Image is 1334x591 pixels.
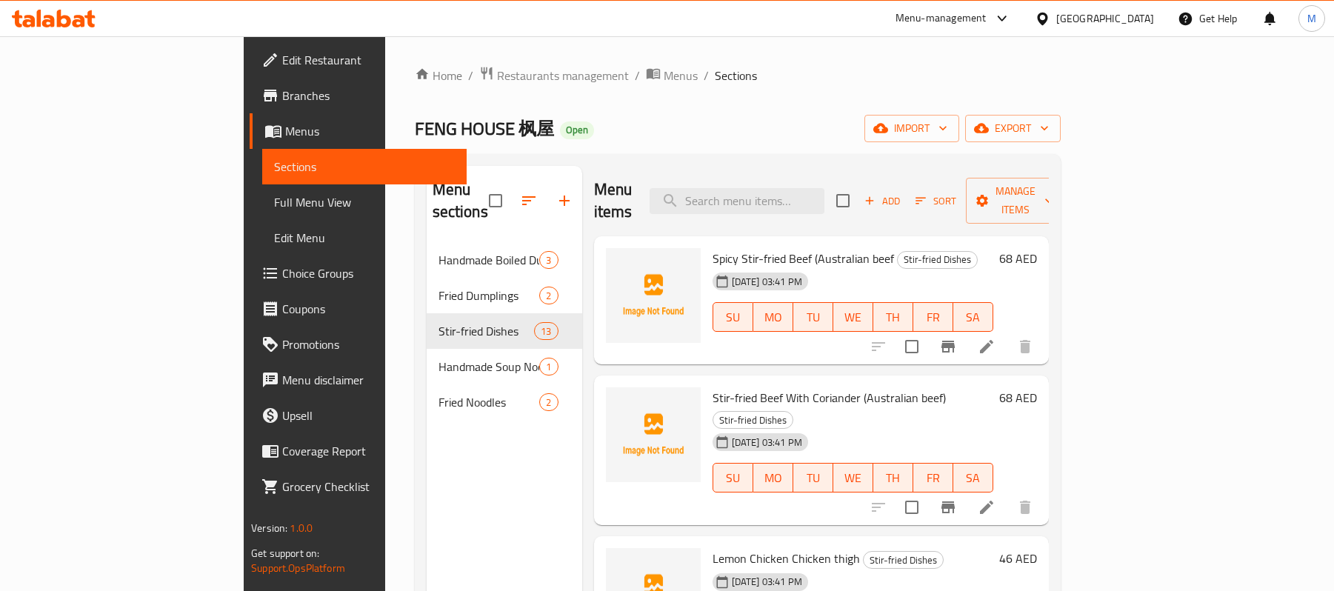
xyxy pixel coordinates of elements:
[262,149,467,184] a: Sections
[274,229,455,247] span: Edit Menu
[594,178,633,223] h2: Menu items
[833,302,873,332] button: WE
[879,307,907,328] span: TH
[497,67,629,84] span: Restaurants management
[793,463,833,492] button: TU
[646,66,698,85] a: Menus
[726,435,808,450] span: [DATE] 03:41 PM
[539,287,558,304] div: items
[873,463,913,492] button: TH
[726,575,808,589] span: [DATE] 03:41 PM
[839,467,867,489] span: WE
[862,193,902,210] span: Add
[427,349,582,384] div: Handmade Soup Noodles1
[282,264,455,282] span: Choice Groups
[251,558,345,578] a: Support.OpsPlatform
[427,313,582,349] div: Stir-fried Dishes13
[913,463,953,492] button: FR
[978,498,996,516] a: Edit menu item
[896,492,927,523] span: Select to update
[999,548,1037,569] h6: 46 AED
[415,66,1061,85] nav: breadcrumb
[930,490,966,525] button: Branch-specific-item
[282,407,455,424] span: Upsell
[438,287,540,304] div: Fried Dumplings
[539,358,558,375] div: items
[912,190,960,213] button: Sort
[282,87,455,104] span: Branches
[897,251,978,269] div: Stir-fried Dishes
[713,547,860,570] span: Lemon Chicken Chicken thigh
[906,190,966,213] span: Sort items
[479,66,629,85] a: Restaurants management
[959,307,987,328] span: SA
[1007,490,1043,525] button: delete
[876,119,947,138] span: import
[282,300,455,318] span: Coupons
[438,322,535,340] span: Stir-fried Dishes
[978,338,996,355] a: Edit menu item
[250,291,467,327] a: Coupons
[251,544,319,563] span: Get support on:
[250,113,467,149] a: Menus
[427,384,582,420] div: Fried Noodles2
[438,251,540,269] span: Handmade Boiled Dumpling
[858,190,906,213] span: Add item
[896,10,987,27] div: Menu-management
[540,395,557,410] span: 2
[999,387,1037,408] h6: 68 AED
[879,467,907,489] span: TH
[999,248,1037,269] h6: 68 AED
[274,193,455,211] span: Full Menu View
[250,362,467,398] a: Menu disclaimer
[560,124,594,136] span: Open
[539,251,558,269] div: items
[833,463,873,492] button: WE
[1007,329,1043,364] button: delete
[704,67,709,84] li: /
[966,178,1065,224] button: Manage items
[919,467,947,489] span: FR
[438,393,540,411] span: Fried Noodles
[978,182,1053,219] span: Manage items
[713,463,753,492] button: SU
[250,327,467,362] a: Promotions
[753,302,793,332] button: MO
[282,442,455,460] span: Coverage Report
[438,358,540,375] div: Handmade Soup Noodles
[282,478,455,495] span: Grocery Checklist
[759,307,787,328] span: MO
[965,115,1061,142] button: export
[480,185,511,216] span: Select all sections
[719,467,747,489] span: SU
[713,387,946,409] span: Stir-fried Beef With Coriander (Australian beef)
[427,278,582,313] div: Fried Dumplings2
[547,183,582,218] button: Add section
[713,302,753,332] button: SU
[250,469,467,504] a: Grocery Checklist
[793,302,833,332] button: TU
[535,324,557,338] span: 13
[650,188,824,214] input: search
[262,220,467,256] a: Edit Menu
[898,251,977,268] span: Stir-fried Dishes
[635,67,640,84] li: /
[251,518,287,538] span: Version:
[919,307,947,328] span: FR
[953,302,993,332] button: SA
[282,371,455,389] span: Menu disclaimer
[250,42,467,78] a: Edit Restaurant
[1056,10,1154,27] div: [GEOGRAPHIC_DATA]
[858,190,906,213] button: Add
[427,236,582,426] nav: Menu sections
[827,185,858,216] span: Select section
[282,335,455,353] span: Promotions
[713,412,793,429] span: Stir-fried Dishes
[713,411,793,429] div: Stir-fried Dishes
[864,115,959,142] button: import
[534,322,558,340] div: items
[715,67,757,84] span: Sections
[839,307,867,328] span: WE
[274,158,455,176] span: Sections
[930,329,966,364] button: Branch-specific-item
